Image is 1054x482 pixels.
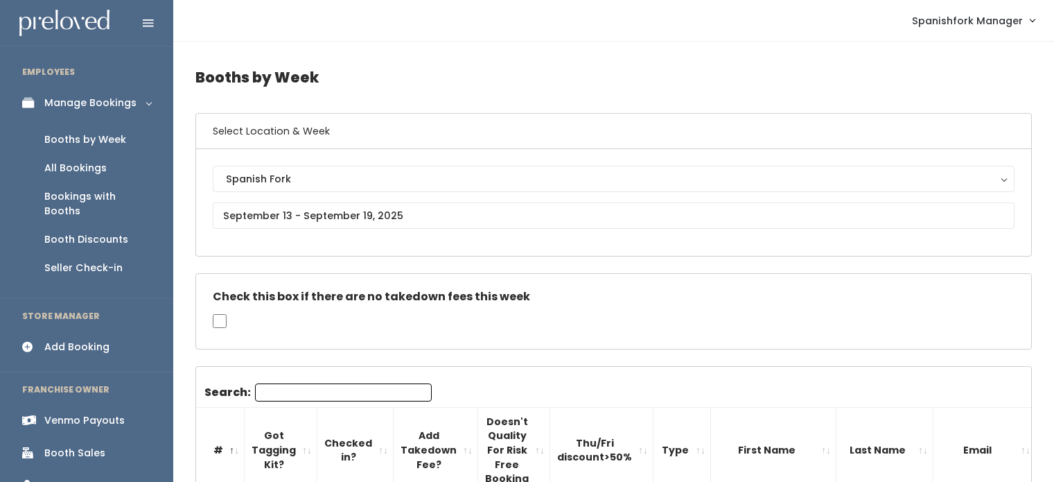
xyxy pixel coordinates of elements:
input: September 13 - September 19, 2025 [213,203,1015,229]
div: Booth Sales [44,446,105,461]
div: All Bookings [44,161,107,175]
a: Spanishfork Manager [898,6,1048,35]
h4: Booths by Week [195,58,1032,96]
span: Spanishfork Manager [912,13,1023,28]
div: Add Booking [44,340,109,354]
img: preloved logo [19,10,109,37]
div: Bookings with Booths [44,189,151,218]
div: Booths by Week [44,132,126,147]
label: Search: [204,384,432,402]
div: Seller Check-in [44,261,123,275]
h5: Check this box if there are no takedown fees this week [213,291,1015,303]
div: Spanish Fork [226,171,1001,187]
button: Spanish Fork [213,166,1015,192]
h6: Select Location & Week [196,114,1031,149]
div: Manage Bookings [44,96,137,110]
div: Booth Discounts [44,232,128,247]
input: Search: [255,384,432,402]
div: Venmo Payouts [44,413,125,428]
